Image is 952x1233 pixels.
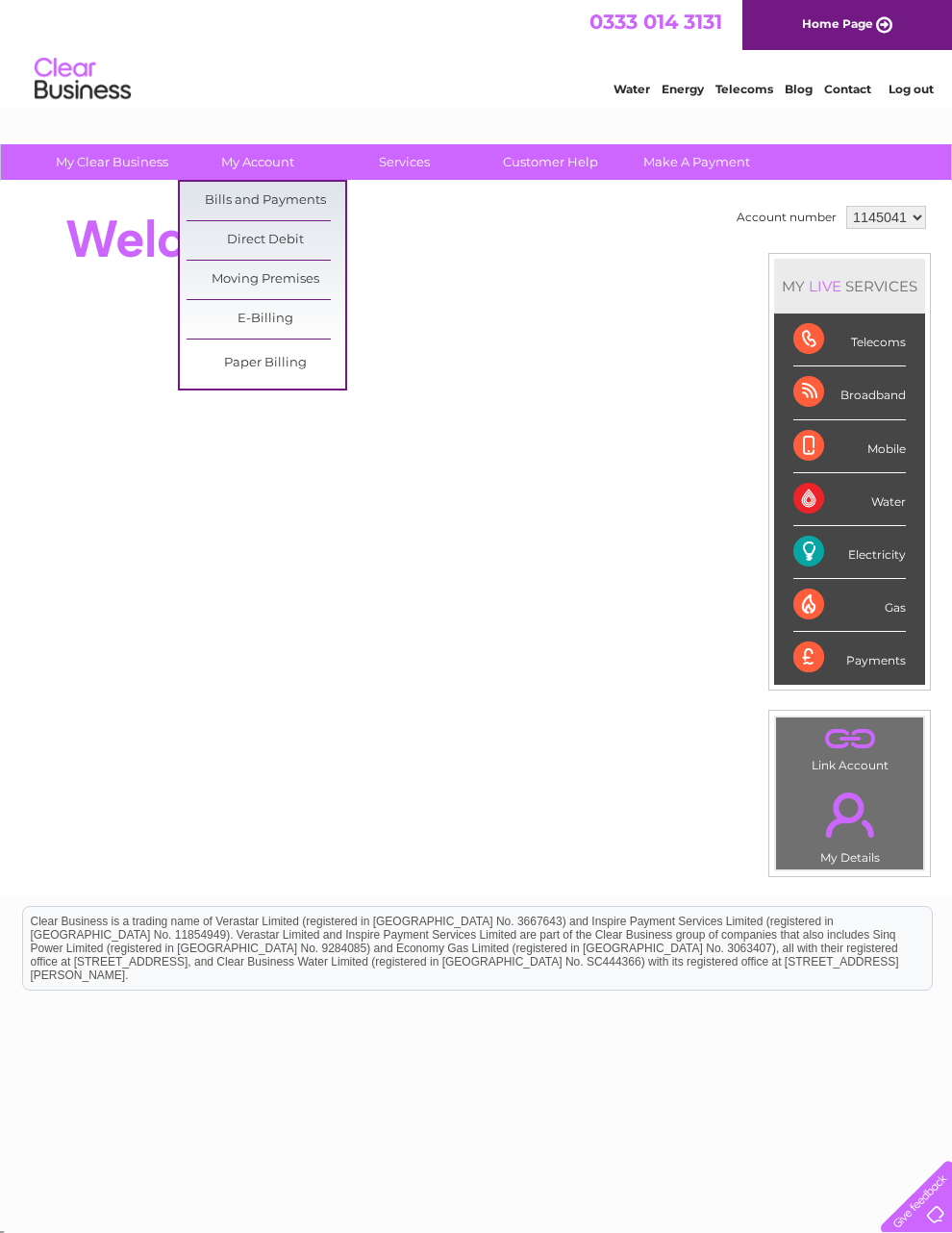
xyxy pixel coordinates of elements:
[187,182,345,220] a: Bills and Payments
[781,781,918,848] a: .
[824,82,871,96] a: Contact
[187,261,345,299] a: Moving Premises
[781,722,918,756] a: .
[793,579,906,632] div: Gas
[785,82,813,96] a: Blog
[793,420,906,473] div: Mobile
[23,11,932,93] div: Clear Business is a trading name of Verastar Limited (registered in [GEOGRAPHIC_DATA] No. 3667643...
[325,144,484,180] a: Services
[793,473,906,526] div: Water
[793,632,906,684] div: Payments
[187,300,345,339] a: E-Billing
[179,144,338,180] a: My Account
[774,259,925,314] div: MY SERVICES
[793,366,906,419] div: Broadband
[805,277,845,295] div: LIVE
[614,82,650,96] a: Water
[187,344,345,383] a: Paper Billing
[793,314,906,366] div: Telecoms
[715,82,773,96] a: Telecoms
[775,717,924,777] td: Link Account
[793,526,906,579] div: Electricity
[889,82,934,96] a: Log out
[33,144,191,180] a: My Clear Business
[471,144,630,180] a: Customer Help
[662,82,704,96] a: Energy
[589,10,722,34] a: 0333 014 3131
[775,776,924,870] td: My Details
[617,144,776,180] a: Make A Payment
[34,50,132,109] img: logo.png
[187,221,345,260] a: Direct Debit
[732,201,841,234] td: Account number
